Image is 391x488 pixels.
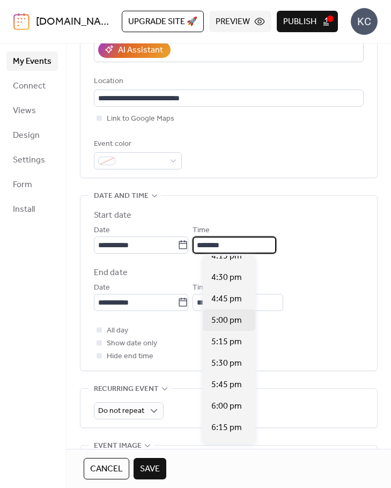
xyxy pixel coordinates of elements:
span: All day [107,324,128,337]
span: 6:15 pm [211,422,242,434]
a: Connect [6,76,58,95]
a: Views [6,101,58,120]
div: Location [94,75,362,88]
span: 5:45 pm [211,379,242,391]
button: Preview [209,11,271,32]
a: My Events [6,51,58,71]
span: Do not repeat [98,404,144,418]
div: Start date [94,209,131,222]
span: 5:00 pm [211,314,242,327]
span: Connect [13,80,46,93]
span: Preview [216,16,250,28]
span: 4:45 pm [211,293,242,306]
button: Save [134,458,166,479]
span: Time [193,224,210,237]
button: AI Assistant [98,42,171,58]
span: 6:00 pm [211,400,242,413]
span: 6:30 pm [211,443,242,456]
div: KC [351,8,378,35]
a: [DOMAIN_NAME] [36,12,119,32]
span: Upgrade site 🚀 [128,16,197,28]
span: Date [94,224,110,237]
span: Link to Google Maps [107,113,174,125]
span: My Events [13,55,51,68]
span: Time [193,282,210,294]
span: Views [13,105,36,117]
div: AI Assistant [118,44,163,57]
span: Install [13,203,35,216]
div: End date [94,267,128,279]
span: Show date only [107,337,157,350]
span: Recurring event [94,383,159,396]
a: Install [6,199,58,219]
button: Upgrade site 🚀 [122,11,204,32]
span: Publish [283,16,316,28]
span: Event image [94,440,142,453]
span: Hide end time [107,350,153,363]
img: logo [13,13,29,30]
span: 5:15 pm [211,336,242,349]
a: Settings [6,150,58,169]
span: Date and time [94,190,149,203]
span: Design [13,129,40,142]
span: Settings [13,154,45,167]
a: Form [6,175,58,194]
span: Form [13,179,32,191]
div: Event color [94,138,180,151]
span: Cancel [90,463,123,476]
a: Design [6,125,58,145]
button: Cancel [84,458,129,479]
span: 4:30 pm [211,271,242,284]
span: 5:30 pm [211,357,242,370]
span: Save [140,463,160,476]
span: Date [94,282,110,294]
span: 4:15 pm [211,250,242,263]
button: Publish [277,11,338,32]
